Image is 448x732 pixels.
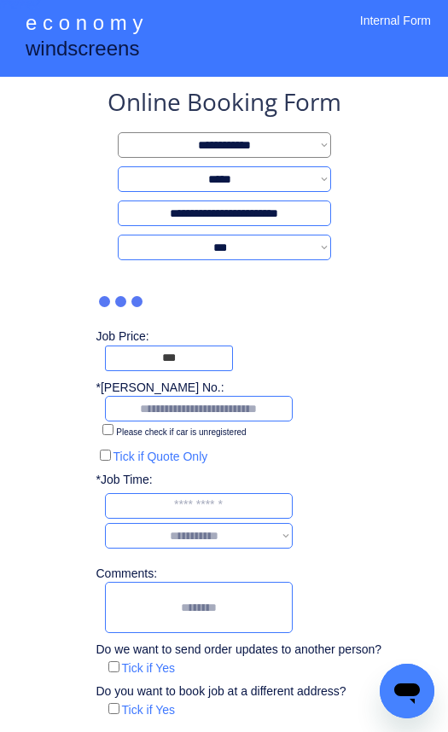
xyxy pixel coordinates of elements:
[26,9,143,41] div: e c o n o m y
[96,380,224,397] div: *[PERSON_NAME] No.:
[96,472,163,489] div: *Job Time:
[116,427,246,437] label: Please check if car is unregistered
[26,34,139,67] div: windscreens
[122,703,176,717] label: Tick if Yes
[380,664,434,718] iframe: Button to launch messaging window
[113,450,208,463] label: Tick if Quote Only
[108,85,341,124] div: Online Booking Form
[360,13,431,51] div: Internal Form
[96,683,359,700] div: Do you want to book job at a different address?
[96,642,382,659] div: Do we want to send order updates to another person?
[96,566,163,583] div: Comments:
[96,328,369,346] div: Job Price:
[122,661,176,675] label: Tick if Yes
